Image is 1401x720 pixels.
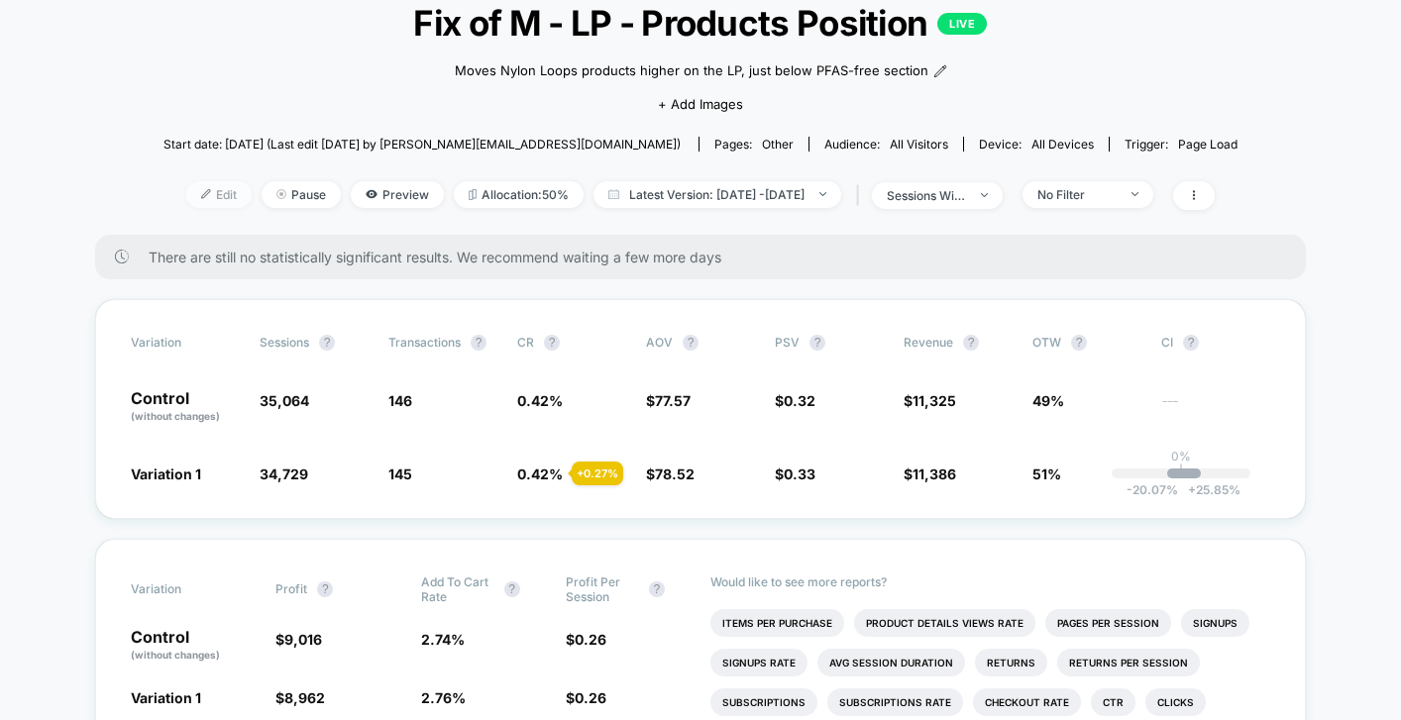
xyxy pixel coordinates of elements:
[517,465,563,482] span: 0.42 %
[904,392,956,409] span: $
[851,181,872,210] span: |
[131,649,220,661] span: (without changes)
[131,574,240,604] span: Variation
[710,609,844,637] li: Items Per Purchase
[517,392,563,409] span: 0.42 %
[1132,192,1138,196] img: end
[1179,463,1183,478] p: |
[421,689,466,706] span: 2.76 %
[149,249,1266,265] span: There are still no statistically significant results. We recommend waiting a few more days
[388,335,461,350] span: Transactions
[421,574,494,604] span: Add To Cart Rate
[1071,335,1087,351] button: ?
[904,465,956,482] span: $
[937,13,987,35] p: LIVE
[646,392,691,409] span: $
[913,465,956,482] span: 11,386
[566,574,639,604] span: Profit Per Session
[260,392,309,409] span: 35,064
[784,465,815,482] span: 0.33
[890,137,948,152] span: All Visitors
[260,335,309,350] span: Sessions
[1045,609,1171,637] li: Pages Per Session
[1181,609,1249,637] li: Signups
[471,335,486,351] button: ?
[131,410,220,422] span: (without changes)
[1178,482,1240,497] span: 25.85 %
[517,335,534,350] span: CR
[981,193,988,197] img: end
[649,581,665,597] button: ?
[276,189,286,199] img: end
[454,181,584,208] span: Allocation: 50%
[388,392,412,409] span: 146
[655,465,695,482] span: 78.52
[1031,137,1094,152] span: all devices
[186,181,252,208] span: Edit
[131,465,201,482] span: Variation 1
[1161,395,1270,424] span: ---
[319,335,335,351] button: ?
[963,137,1109,152] span: Device:
[284,631,322,648] span: 9,016
[275,689,325,706] span: $
[655,392,691,409] span: 77.57
[275,631,322,648] span: $
[284,689,325,706] span: 8,962
[421,631,465,648] span: 2.74 %
[455,61,928,81] span: Moves Nylon Loops products higher on the LP, just below PFAS-free section
[1032,392,1064,409] span: 49%
[887,188,966,203] div: sessions with impression
[775,465,815,482] span: $
[575,631,606,648] span: 0.26
[566,689,606,706] span: $
[566,631,606,648] span: $
[824,137,948,152] div: Audience:
[913,392,956,409] span: 11,325
[1057,649,1200,676] li: Returns Per Session
[131,390,240,424] p: Control
[1178,137,1238,152] span: Page Load
[658,96,743,112] span: + Add Images
[1125,137,1238,152] div: Trigger:
[710,649,808,676] li: Signups Rate
[1145,688,1206,716] li: Clicks
[784,392,815,409] span: 0.32
[819,192,826,196] img: end
[504,581,520,597] button: ?
[1032,465,1061,482] span: 51%
[131,689,201,706] span: Variation 1
[975,649,1047,676] li: Returns
[1183,335,1199,351] button: ?
[973,688,1081,716] li: Checkout Rate
[1091,688,1135,716] li: Ctr
[817,649,965,676] li: Avg Session Duration
[1188,482,1196,497] span: +
[163,137,681,152] span: Start date: [DATE] (Last edit [DATE] by [PERSON_NAME][EMAIL_ADDRESS][DOMAIN_NAME])
[646,465,695,482] span: $
[275,581,307,596] span: Profit
[710,574,1270,589] p: Would like to see more reports?
[317,581,333,597] button: ?
[351,181,444,208] span: Preview
[469,189,477,200] img: rebalance
[217,2,1183,44] span: Fix of M - LP - Products Position
[1171,449,1191,463] p: 0%
[572,462,623,485] div: + 0.27 %
[683,335,699,351] button: ?
[593,181,841,208] span: Latest Version: [DATE] - [DATE]
[201,189,211,199] img: edit
[809,335,825,351] button: ?
[260,465,308,482] span: 34,729
[1037,187,1117,202] div: No Filter
[608,189,619,199] img: calendar
[131,629,256,663] p: Control
[904,335,953,350] span: Revenue
[775,392,815,409] span: $
[1127,482,1178,497] span: -20.07 %
[714,137,794,152] div: Pages:
[1032,335,1141,351] span: OTW
[575,689,606,706] span: 0.26
[775,335,800,350] span: PSV
[131,335,240,351] span: Variation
